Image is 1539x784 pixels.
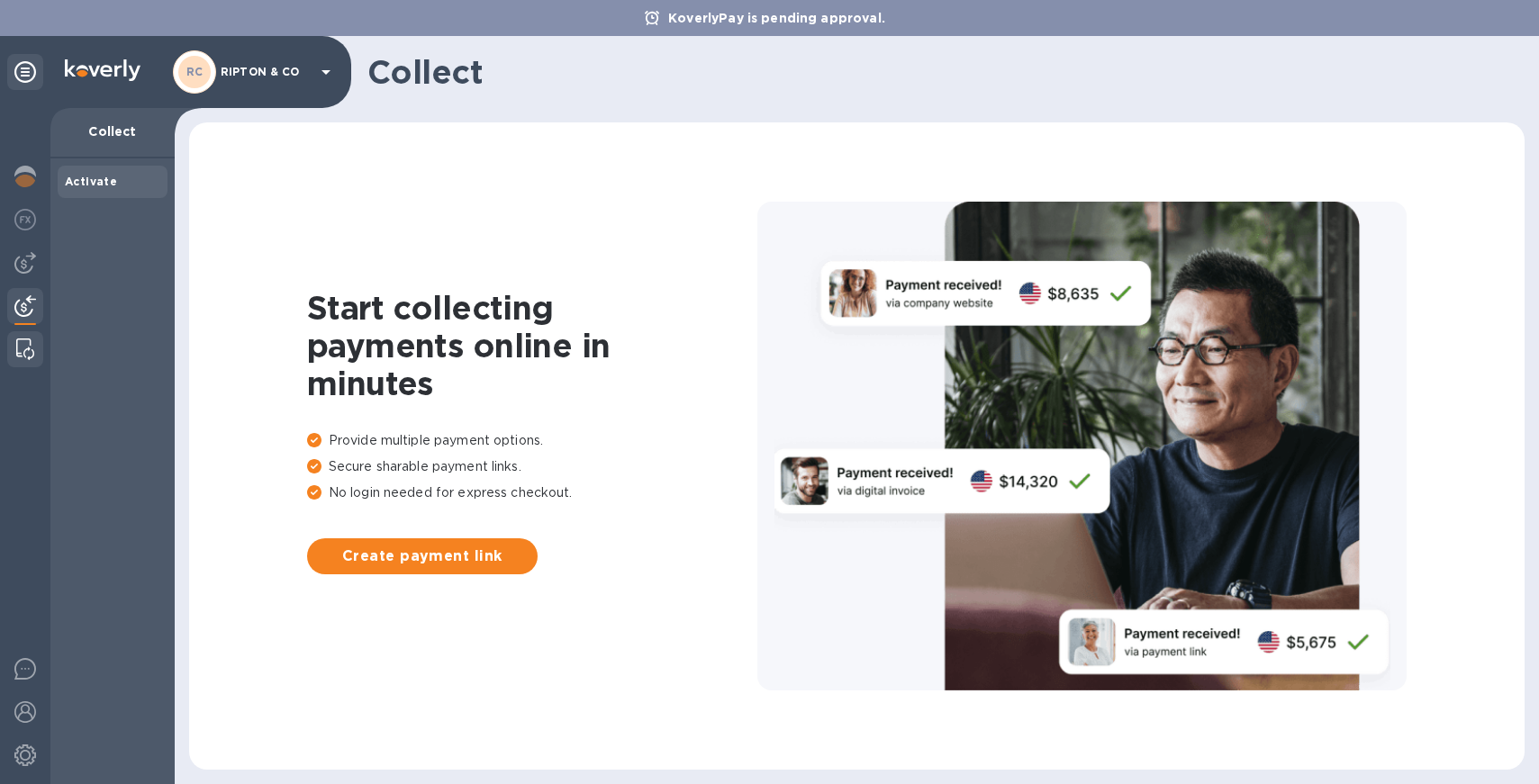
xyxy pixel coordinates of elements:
p: Collect [65,122,160,140]
span: Create payment link [321,545,523,567]
b: Activate [65,175,117,188]
button: Create payment link [307,538,538,574]
p: RIPTON & CO [221,66,311,78]
h1: Collect [367,53,1510,91]
img: Logo [65,59,140,81]
p: KoverlyPay is pending approval. [659,9,894,27]
img: Foreign exchange [14,209,36,230]
p: No login needed for express checkout. [307,483,757,502]
p: Provide multiple payment options. [307,431,757,450]
p: Secure sharable payment links. [307,457,757,476]
h1: Start collecting payments online in minutes [307,289,757,402]
div: Unpin categories [7,54,43,90]
b: RC [186,65,204,78]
